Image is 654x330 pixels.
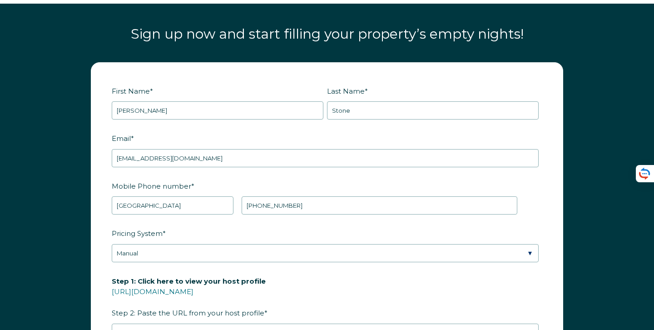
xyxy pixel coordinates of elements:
span: Sign up now and start filling your property’s empty nights! [131,25,524,42]
span: Step 1: Click here to view your host profile [112,274,266,288]
span: Pricing System [112,226,163,240]
span: Email [112,131,131,145]
span: Last Name [327,84,365,98]
span: Step 2: Paste the URL from your host profile [112,274,266,320]
span: Mobile Phone number [112,179,191,193]
a: [URL][DOMAIN_NAME] [112,287,193,296]
span: First Name [112,84,150,98]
